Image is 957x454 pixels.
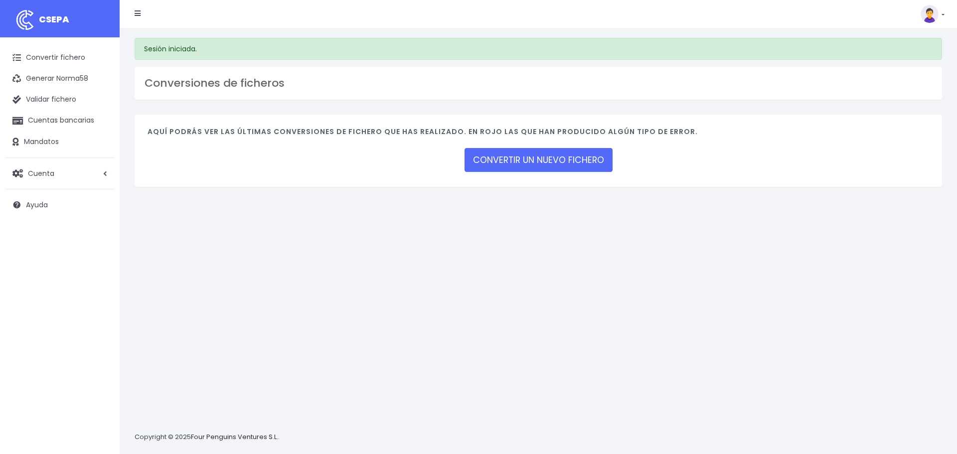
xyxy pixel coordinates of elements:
span: Ayuda [26,200,48,210]
a: CONVERTIR UN NUEVO FICHERO [465,148,613,172]
a: Validar fichero [5,89,115,110]
h4: Aquí podrás ver las últimas conversiones de fichero que has realizado. En rojo las que han produc... [148,128,929,141]
a: Cuenta [5,163,115,184]
span: Cuenta [28,168,54,178]
a: Cuentas bancarias [5,110,115,131]
span: CSEPA [39,13,69,25]
div: Sesión iniciada. [135,38,942,60]
a: Mandatos [5,132,115,152]
a: Four Penguins Ventures S.L. [191,432,278,442]
a: Ayuda [5,194,115,215]
a: Convertir fichero [5,47,115,68]
img: profile [921,5,939,23]
h3: Conversiones de ficheros [145,77,932,90]
a: Generar Norma58 [5,68,115,89]
img: logo [12,7,37,32]
p: Copyright © 2025 . [135,432,280,443]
